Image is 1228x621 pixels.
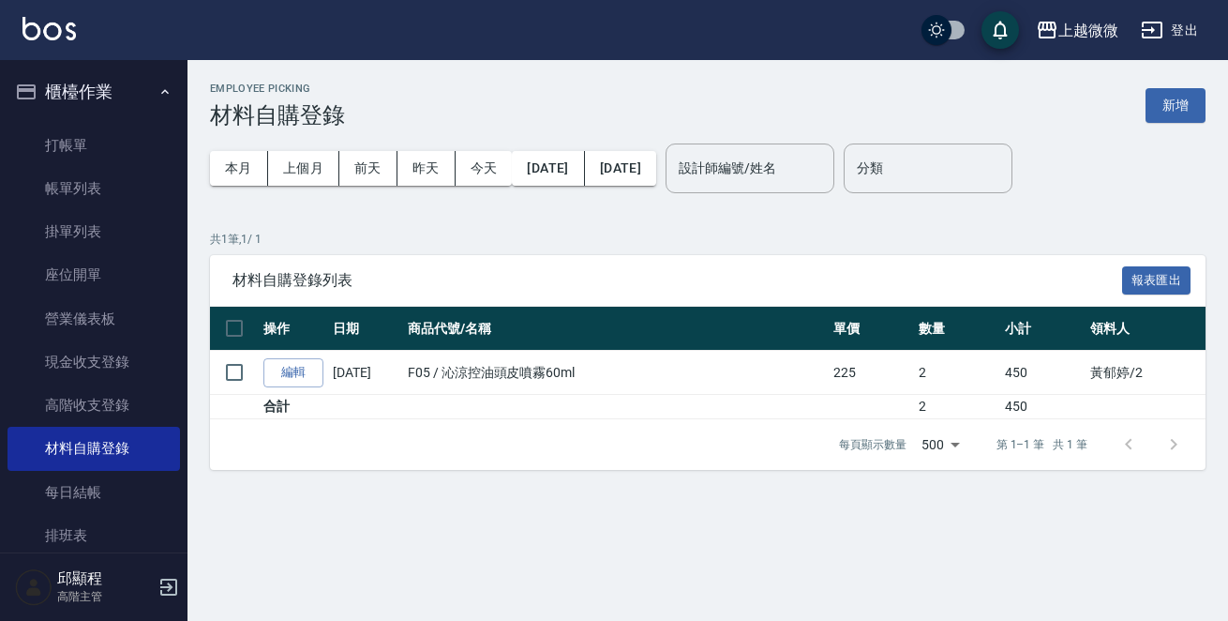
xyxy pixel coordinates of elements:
th: 數量 [914,307,999,351]
img: Person [15,568,52,606]
h3: 材料自購登錄 [210,102,345,129]
button: [DATE] [585,151,656,186]
p: 第 1–1 筆 共 1 筆 [996,436,1087,453]
td: 225 [829,351,914,395]
button: 昨天 [397,151,456,186]
th: 日期 [328,307,403,351]
a: 掛單列表 [7,210,180,253]
p: 每頁顯示數量 [839,436,906,453]
td: 合計 [259,395,328,419]
button: 新增 [1146,88,1206,123]
h5: 邱顯程 [57,569,153,588]
td: 2 [914,395,999,419]
img: Logo [22,17,76,40]
td: 450 [1000,351,1086,395]
h2: Employee Picking [210,83,345,95]
td: F05 / 沁涼控油頭皮噴霧60ml [403,351,829,395]
button: save [981,11,1019,49]
div: 上越微微 [1058,19,1118,42]
button: [DATE] [512,151,584,186]
a: 材料自購登錄 [7,427,180,470]
td: 2 [914,351,999,395]
td: 450 [1000,395,1086,419]
button: 報表匯出 [1122,266,1191,295]
button: 登出 [1133,13,1206,48]
button: 今天 [456,151,513,186]
span: 材料自購登錄列表 [232,271,1122,290]
p: 高階主管 [57,588,153,605]
a: 帳單列表 [7,167,180,210]
a: 營業儀表板 [7,297,180,341]
a: 新增 [1146,96,1206,114]
a: 座位開單 [7,253,180,296]
button: 本月 [210,151,268,186]
th: 小計 [1000,307,1086,351]
a: 打帳單 [7,124,180,167]
p: 共 1 筆, 1 / 1 [210,231,1206,248]
th: 操作 [259,307,328,351]
a: 每日結帳 [7,471,180,514]
a: 報表匯出 [1122,270,1191,288]
div: 500 [914,419,966,470]
a: 排班表 [7,514,180,557]
button: 櫃檯作業 [7,68,180,116]
a: 現金收支登錄 [7,341,180,384]
button: 上個月 [268,151,339,186]
td: [DATE] [328,351,403,395]
th: 單價 [829,307,914,351]
button: 前天 [339,151,397,186]
button: 上越微微 [1028,11,1126,50]
th: 商品代號/名稱 [403,307,829,351]
a: 編輯 [263,358,323,387]
a: 高階收支登錄 [7,384,180,427]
